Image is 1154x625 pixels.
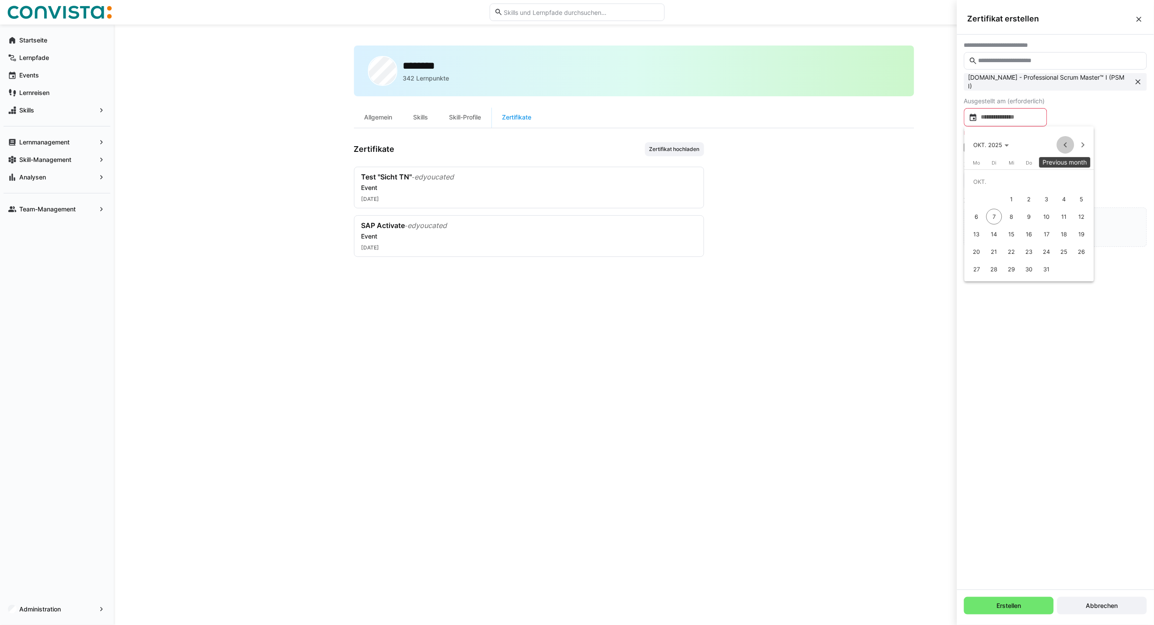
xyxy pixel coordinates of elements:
[1073,208,1091,225] button: 12. Oktober 2025
[1003,243,1021,260] button: 22. Oktober 2025
[986,243,1003,260] button: 21. Oktober 2025
[970,137,1013,153] button: Choose month and year
[1021,244,1037,260] span: 23
[1003,190,1021,208] button: 1. Oktober 2025
[1021,191,1037,207] span: 2
[968,208,986,225] button: 6. Oktober 2025
[969,226,985,242] span: 13
[986,209,1002,225] span: 7
[1039,157,1091,168] div: Previous month
[968,243,986,260] button: 20. Oktober 2025
[1038,260,1056,278] button: 31. Oktober 2025
[1074,226,1090,242] span: 19
[968,225,986,243] button: 13. Oktober 2025
[969,244,985,260] span: 20
[1038,190,1056,208] button: 3. Oktober 2025
[986,208,1003,225] button: 7. Oktober 2025
[1073,190,1091,208] button: 5. Oktober 2025
[1009,160,1014,166] span: Mi
[1039,191,1055,207] span: 3
[974,141,1003,148] span: OKT. 2025
[986,261,1002,277] span: 28
[1038,225,1056,243] button: 17. Oktober 2025
[1056,190,1073,208] button: 4. Oktober 2025
[1038,208,1056,225] button: 10. Oktober 2025
[1039,244,1055,260] span: 24
[968,173,1091,190] td: OKT.
[1003,260,1021,278] button: 29. Oktober 2025
[1004,191,1020,207] span: 1
[1003,208,1021,225] button: 8. Oktober 2025
[1021,209,1037,225] span: 9
[1073,225,1091,243] button: 19. Oktober 2025
[1056,191,1072,207] span: 4
[1056,225,1073,243] button: 18. Oktober 2025
[969,261,985,277] span: 27
[1004,244,1020,260] span: 22
[1056,243,1073,260] button: 25. Oktober 2025
[973,160,980,166] span: Mo
[1021,226,1037,242] span: 16
[1056,244,1072,260] span: 25
[1004,261,1020,277] span: 29
[986,225,1003,243] button: 14. Oktober 2025
[1073,243,1091,260] button: 26. Oktober 2025
[1021,190,1038,208] button: 2. Oktober 2025
[1039,226,1055,242] span: 17
[1004,209,1020,225] span: 8
[1004,226,1020,242] span: 15
[1021,243,1038,260] button: 23. Oktober 2025
[1074,191,1090,207] span: 5
[1056,209,1072,225] span: 11
[1021,260,1038,278] button: 30. Oktober 2025
[1056,226,1072,242] span: 18
[1074,136,1092,154] button: Next month
[1021,225,1038,243] button: 16. Oktober 2025
[986,260,1003,278] button: 28. Oktober 2025
[986,226,1002,242] span: 14
[969,209,985,225] span: 6
[986,244,1002,260] span: 21
[1074,244,1090,260] span: 26
[1057,136,1074,154] button: Previous month
[1074,209,1090,225] span: 12
[1056,208,1073,225] button: 11. Oktober 2025
[1003,225,1021,243] button: 15. Oktober 2025
[1021,261,1037,277] span: 30
[1039,261,1055,277] span: 31
[1021,208,1038,225] button: 9. Oktober 2025
[1026,160,1032,166] span: Do
[1039,209,1055,225] span: 10
[992,160,996,166] span: Di
[1038,243,1056,260] button: 24. Oktober 2025
[968,260,986,278] button: 27. Oktober 2025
